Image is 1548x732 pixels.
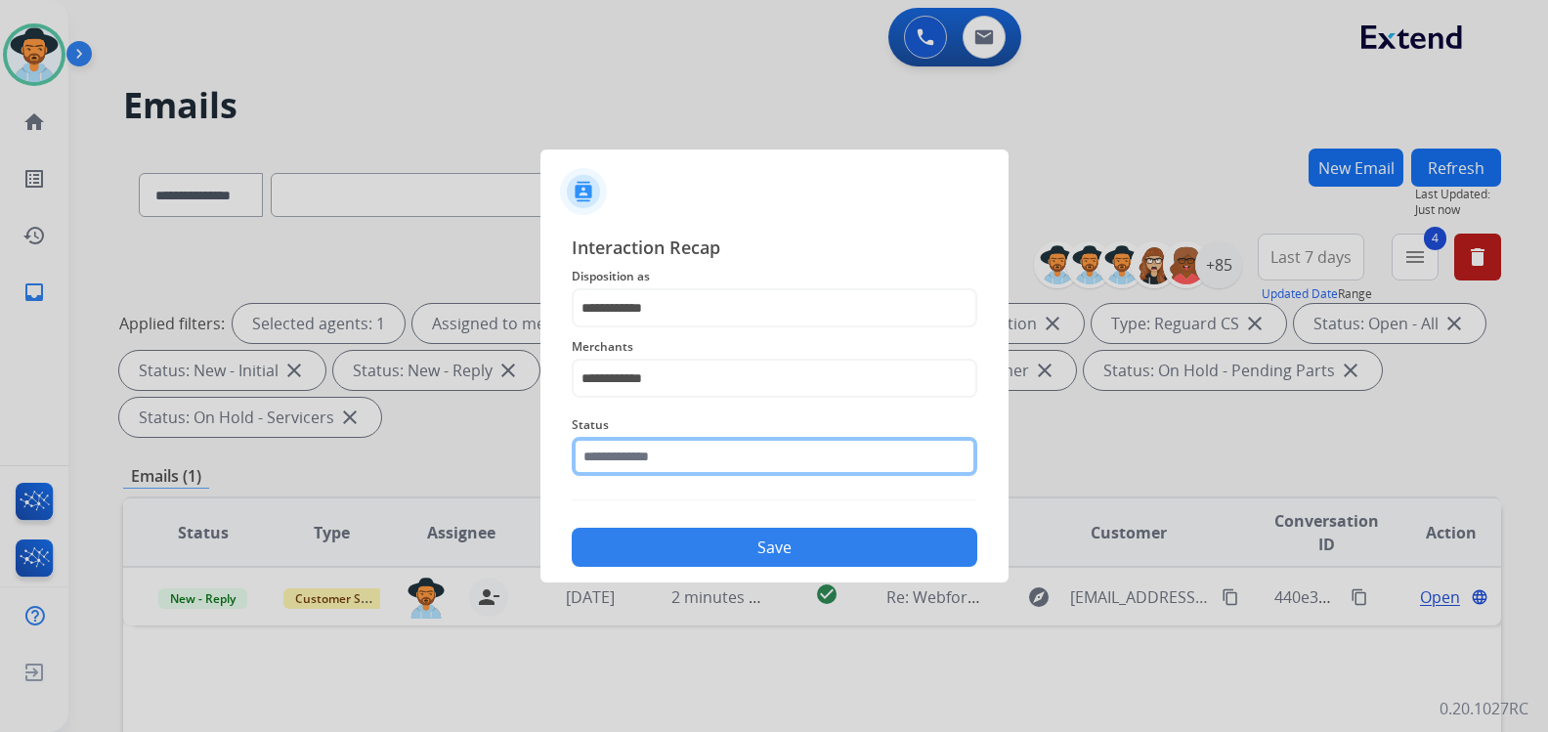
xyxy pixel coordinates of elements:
span: Merchants [572,335,977,359]
span: Interaction Recap [572,234,977,265]
img: contactIcon [560,168,607,215]
button: Save [572,528,977,567]
p: 0.20.1027RC [1440,697,1528,720]
img: contact-recap-line.svg [572,499,977,500]
span: Disposition as [572,265,977,288]
span: Status [572,413,977,437]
